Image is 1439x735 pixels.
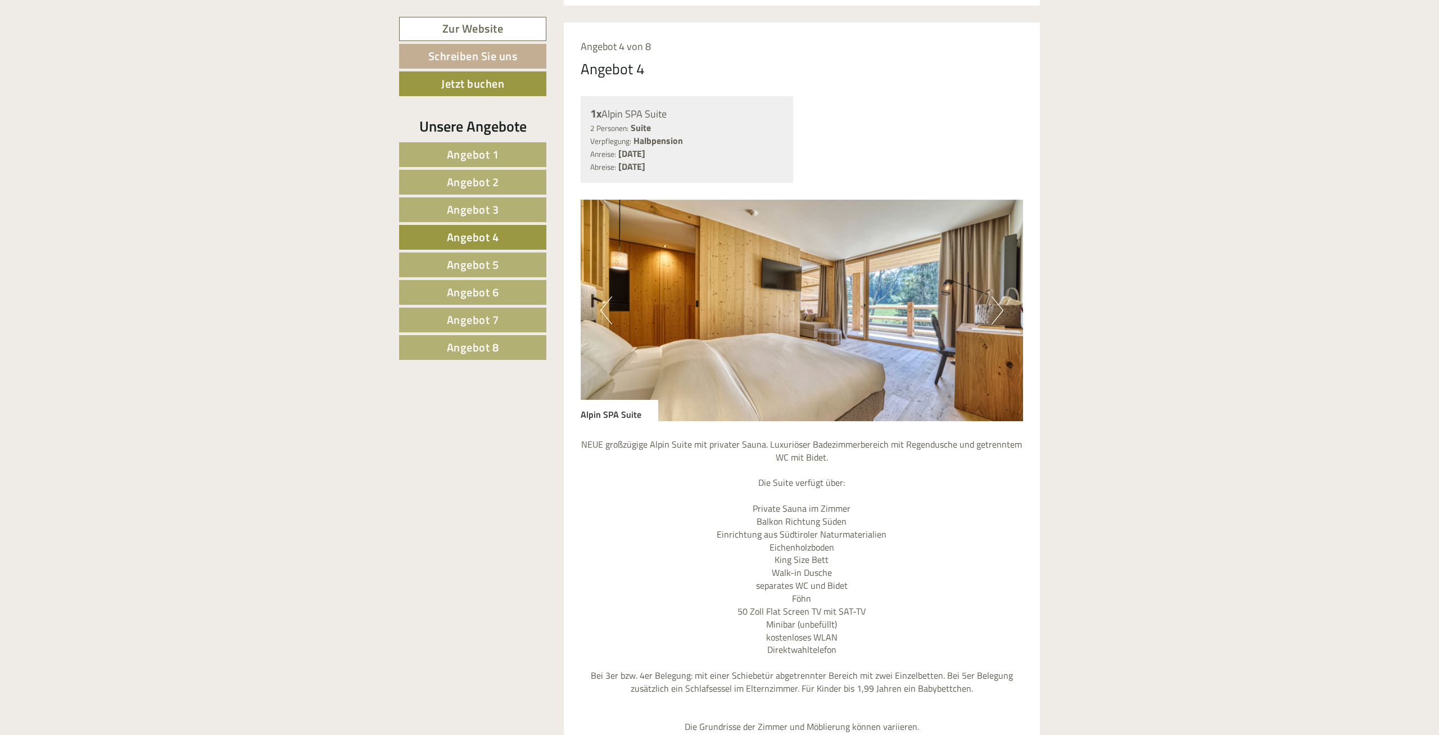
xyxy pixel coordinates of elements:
[590,136,631,147] small: Verpflegung:
[447,256,499,273] span: Angebot 5
[399,116,546,137] div: Unsere Angebote
[618,160,645,173] b: [DATE]
[633,134,683,147] b: Halbpension
[631,121,651,134] b: Suite
[590,106,784,122] div: Alpin SPA Suite
[447,146,499,163] span: Angebot 1
[581,39,651,54] span: Angebot 4 von 8
[399,17,546,41] a: Zur Website
[618,147,645,160] b: [DATE]
[590,123,628,134] small: 2 Personen:
[399,44,546,69] a: Schreiben Sie uns
[447,228,499,246] span: Angebot 4
[581,438,1024,733] p: NEUE großzügige Alpin Suite mit privater Sauna. Luxuriöser Badezimmerbereich mit Regendusche und ...
[447,201,499,218] span: Angebot 3
[447,283,499,301] span: Angebot 6
[399,71,546,96] a: Jetzt buchen
[590,105,601,122] b: 1x
[992,296,1003,324] button: Next
[447,173,499,191] span: Angebot 2
[590,148,616,160] small: Anreise:
[581,200,1024,421] img: image
[447,339,499,356] span: Angebot 8
[581,58,645,79] div: Angebot 4
[590,161,616,173] small: Abreise:
[447,311,499,328] span: Angebot 7
[581,400,658,421] div: Alpin SPA Suite
[600,296,612,324] button: Previous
